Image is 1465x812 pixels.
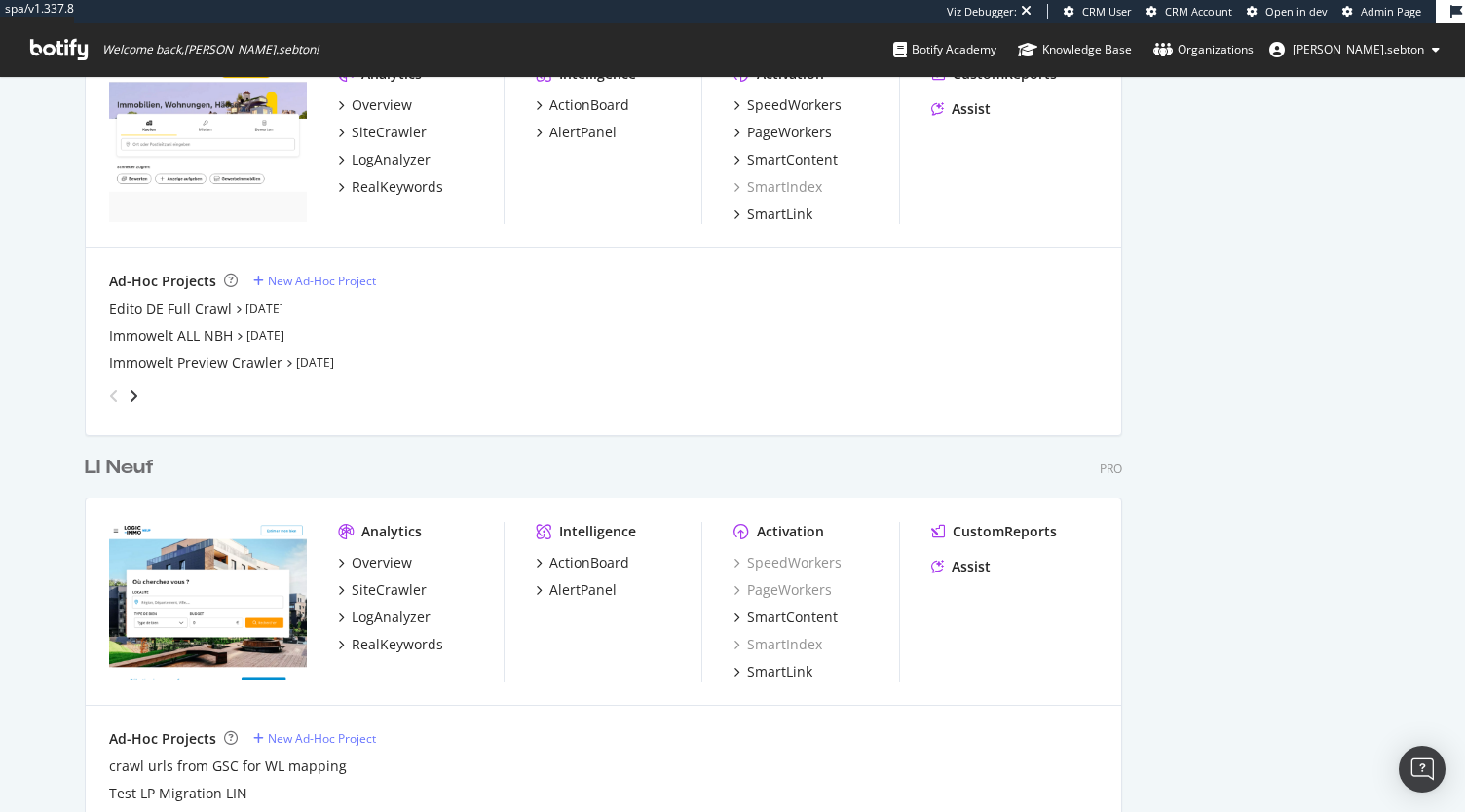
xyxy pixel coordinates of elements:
a: AlertPanel [536,580,617,600]
a: New Ad-Hoc Project [253,273,376,289]
div: Viz Debugger: [947,4,1017,19]
div: PageWorkers [747,123,832,142]
a: Immowelt ALL NBH [109,326,233,346]
a: LI Neuf [85,454,162,482]
a: ActionBoard [536,553,629,572]
a: CRM Account [1146,4,1232,19]
a: New Ad-Hoc Project [253,730,376,747]
div: Overview [352,95,412,115]
div: LogAnalyzer [352,150,431,169]
div: Overview [352,553,412,572]
div: SiteCrawler [352,123,427,142]
a: Assist [931,99,991,119]
div: CustomReports [953,522,1057,541]
span: CRM Account [1165,4,1232,18]
div: LI Neuf [85,454,154,482]
a: SmartLink [733,204,812,224]
span: Welcome back, [PERSON_NAME].sebton ! [102,42,319,57]
div: SpeedWorkers [747,95,842,115]
div: Intelligence [559,522,636,541]
div: Pro [1100,461,1122,477]
span: anne.sebton [1293,41,1424,57]
div: ActionBoard [549,95,629,115]
div: Botify Academy [893,40,996,59]
a: Admin Page [1342,4,1421,19]
div: angle-left [101,381,127,412]
div: RealKeywords [352,177,443,197]
a: SmartIndex [733,177,822,197]
a: [DATE] [246,327,284,344]
div: RealKeywords [352,635,443,654]
a: SmartContent [733,150,838,169]
img: neuf.logic-immo.com [109,522,307,680]
a: Assist [931,557,991,576]
a: SiteCrawler [338,123,427,142]
a: SmartContent [733,608,838,627]
div: Activation [757,522,824,541]
div: AlertPanel [549,123,617,142]
div: Open Intercom Messenger [1399,746,1446,793]
button: [PERSON_NAME].sebton [1254,34,1455,65]
span: Open in dev [1265,4,1328,18]
a: LogAnalyzer [338,608,431,627]
a: Knowledge Base [1018,23,1132,76]
a: Overview [338,95,412,115]
a: crawl urls from GSC for WL mapping [109,757,347,776]
div: Assist [952,99,991,119]
a: SiteCrawler [338,580,427,600]
a: [DATE] [245,300,283,316]
a: CRM User [1064,4,1132,19]
a: PageWorkers [733,580,832,600]
span: CRM User [1082,4,1132,18]
a: Immowelt Preview Crawler [109,353,282,373]
div: SmartLink [747,662,812,682]
div: angle-right [127,387,140,406]
div: New Ad-Hoc Project [268,273,376,289]
div: SmartLink [747,204,812,224]
a: Open in dev [1247,4,1328,19]
a: Botify Academy [893,23,996,76]
div: Organizations [1153,40,1254,59]
a: ActionBoard [536,95,629,115]
a: [DATE] [296,354,334,371]
div: ActionBoard [549,553,629,572]
a: CustomReports [931,522,1057,541]
div: SiteCrawler [352,580,427,600]
div: Assist [952,557,991,576]
div: SmartContent [747,608,838,627]
div: Ad-Hoc Projects [109,272,216,291]
div: Ad-Hoc Projects [109,729,216,749]
a: PageWorkers [733,123,832,142]
div: SmartContent [747,150,838,169]
a: SmartLink [733,662,812,682]
a: Test LP Migration LIN [109,784,247,803]
span: Admin Page [1361,4,1421,18]
a: SpeedWorkers [733,95,842,115]
div: LogAnalyzer [352,608,431,627]
div: Knowledge Base [1018,40,1132,59]
div: Analytics [361,522,422,541]
a: Edito DE Full Crawl [109,299,232,318]
a: Overview [338,553,412,572]
div: New Ad-Hoc Project [268,730,376,747]
a: Organizations [1153,23,1254,76]
a: SpeedWorkers [733,553,842,572]
a: RealKeywords [338,635,443,654]
a: AlertPanel [536,123,617,142]
div: AlertPanel [549,580,617,600]
a: RealKeywords [338,177,443,197]
a: SmartIndex [733,635,822,654]
img: immowelt.de [109,64,307,222]
a: LogAnalyzer [338,150,431,169]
